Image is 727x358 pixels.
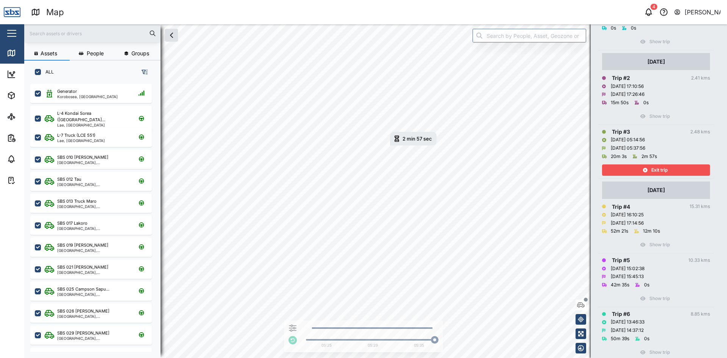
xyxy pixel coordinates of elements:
div: [PERSON_NAME] [685,8,721,17]
img: Main Logo [4,4,20,20]
div: 05:29 [368,342,378,349]
div: [GEOGRAPHIC_DATA], [GEOGRAPHIC_DATA] [57,336,129,340]
div: SBS 019 [PERSON_NAME] [57,242,108,249]
div: Sites [20,113,38,121]
canvas: Map [24,24,727,358]
div: SBS 010 [PERSON_NAME] [57,154,108,161]
div: Alarms [20,155,43,163]
div: Assets [20,91,43,100]
div: [GEOGRAPHIC_DATA], [GEOGRAPHIC_DATA] [57,314,129,318]
div: 4 [651,4,657,10]
div: 05:35 [414,342,424,349]
div: 2.48 kms [690,128,710,136]
div: 42m 35s [611,281,629,289]
span: Assets [41,51,57,56]
div: 52m 21s [611,228,628,235]
div: 15.31 kms [690,203,710,210]
div: [GEOGRAPHIC_DATA], [GEOGRAPHIC_DATA] [57,292,129,296]
div: SBS 017 Lakoro [57,220,87,227]
div: 0s [611,25,616,32]
div: SBS 013 Truck Maro [57,198,97,205]
div: 2.41 kms [691,75,710,82]
div: [DATE] 17:14:56 [611,220,644,227]
button: [PERSON_NAME] [674,7,721,17]
div: [GEOGRAPHIC_DATA], [GEOGRAPHIC_DATA] [57,249,129,252]
label: ALL [41,69,54,75]
div: Generator [57,88,77,95]
div: [DATE] 14:37:12 [611,327,644,334]
div: L-4 Kondai Sorea ([GEOGRAPHIC_DATA]... [57,110,129,123]
span: Groups [131,51,149,56]
div: Map [46,6,64,19]
button: Exit trip [602,164,710,176]
div: [DATE] [647,186,665,194]
div: 10.33 kms [688,257,710,264]
div: [DATE] 15:45:13 [611,273,644,280]
div: 50m 39s [611,335,629,342]
div: SBS 026 [PERSON_NAME] [57,308,109,314]
div: [GEOGRAPHIC_DATA], [GEOGRAPHIC_DATA] [57,227,129,230]
div: [DATE] 13:46:33 [611,319,644,326]
div: Korobosea, [GEOGRAPHIC_DATA] [57,95,118,98]
div: 0s [631,25,636,32]
div: Trip # 3 [612,128,630,136]
div: Reports [20,134,45,142]
div: Lae, [GEOGRAPHIC_DATA] [57,123,129,127]
span: People [87,51,104,56]
span: Exit trip [651,165,668,175]
div: Trip # 5 [612,256,630,264]
div: 2m 57s [641,153,657,160]
div: [GEOGRAPHIC_DATA], [GEOGRAPHIC_DATA] [57,270,129,274]
div: Dashboard [20,70,54,78]
div: [DATE] [647,58,665,66]
div: [DATE] 17:26:46 [611,91,644,98]
div: [DATE] 16:10:25 [611,211,644,219]
div: Trip # 2 [612,74,630,82]
div: Trip # 4 [612,203,630,211]
div: [GEOGRAPHIC_DATA], [GEOGRAPHIC_DATA] [57,205,129,208]
div: 12m 10s [643,228,660,235]
div: SBS 012 Tau [57,176,81,183]
div: 15m 50s [611,99,629,106]
input: Search by People, Asset, Geozone or Place [473,29,586,42]
div: 20m 3s [611,153,627,160]
div: [DATE] 17:10:56 [611,83,644,90]
div: 0s [643,99,649,106]
div: SBS 021 [PERSON_NAME] [57,264,108,270]
div: Tasks [20,176,41,184]
div: 0s [644,335,649,342]
div: SBS 029 [PERSON_NAME] [57,330,109,336]
div: 0s [644,281,649,289]
input: Search assets or drivers [29,28,156,39]
div: 8.85 kms [691,311,710,318]
div: [GEOGRAPHIC_DATA], [GEOGRAPHIC_DATA] [57,183,129,186]
div: SBS 025 Campson Sapu... [57,286,109,292]
div: Map marker [390,132,437,145]
div: 2 min 57 sec [403,136,432,141]
div: [DATE] 05:37:56 [611,145,645,152]
div: Map [20,49,37,57]
div: L-7 Truck (LCE 551) [57,132,95,139]
div: grid [30,81,160,352]
div: [DATE] 05:14:56 [611,136,645,144]
div: [GEOGRAPHIC_DATA], [GEOGRAPHIC_DATA] [57,161,129,164]
div: Lae, [GEOGRAPHIC_DATA] [57,139,105,142]
div: Trip # 6 [612,310,630,318]
div: [DATE] 15:02:38 [611,265,644,272]
div: 05:25 [321,342,332,349]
